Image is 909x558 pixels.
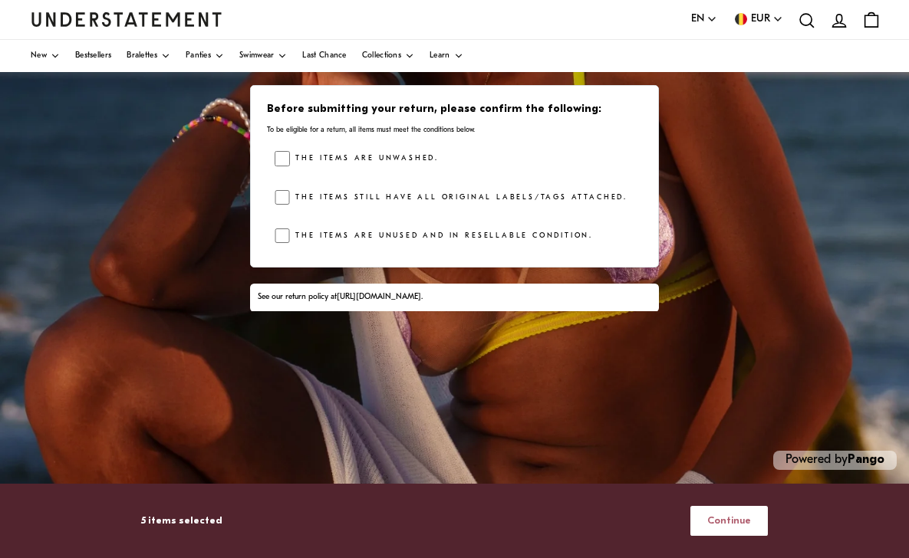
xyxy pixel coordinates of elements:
a: Bestsellers [75,40,111,72]
a: Understatement Homepage [31,12,222,26]
a: Pango [848,454,884,466]
span: Swimwear [239,52,274,60]
span: Collections [362,52,401,60]
p: To be eligible for a return, all items must meet the conditions below. [267,125,642,135]
label: The items still have all original labels/tags attached. [290,190,627,205]
span: Learn [430,52,450,60]
a: Last Chance [302,40,346,72]
div: See our return policy at . [258,291,650,304]
span: EN [691,11,704,28]
span: EUR [751,11,770,28]
a: Collections [362,40,414,72]
label: The items are unused and in resellable condition. [290,228,593,244]
span: Bralettes [127,52,157,60]
span: Bestsellers [75,52,111,60]
label: The items are unwashed. [290,151,439,166]
span: Last Chance [302,52,346,60]
p: Powered by [773,451,897,470]
button: EUR [733,11,783,28]
span: New [31,52,47,60]
a: Bralettes [127,40,170,72]
a: New [31,40,60,72]
button: EN [691,11,717,28]
a: Panties [186,40,224,72]
a: Swimwear [239,40,287,72]
h3: Before submitting your return, please confirm the following: [267,102,642,117]
a: Learn [430,40,463,72]
a: [URL][DOMAIN_NAME] [337,293,421,301]
span: Panties [186,52,211,60]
